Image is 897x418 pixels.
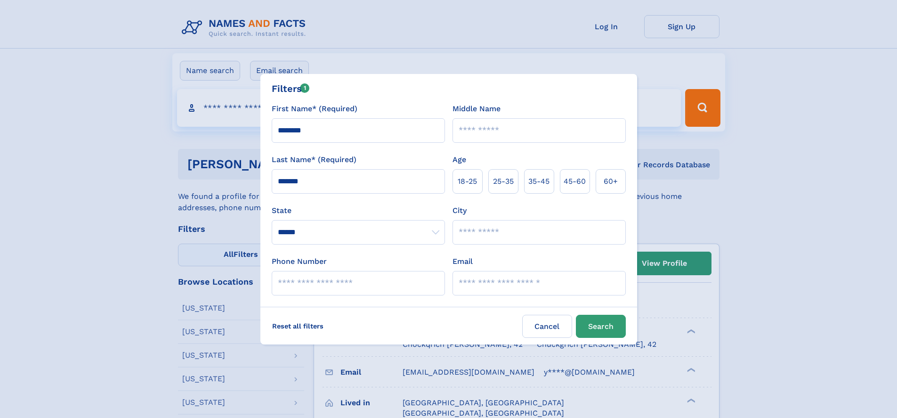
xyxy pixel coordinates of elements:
[272,256,327,267] label: Phone Number
[604,176,618,187] span: 60+
[272,103,357,115] label: First Name* (Required)
[266,315,330,337] label: Reset all filters
[528,176,550,187] span: 35‑45
[272,205,445,216] label: State
[453,256,473,267] label: Email
[453,205,467,216] label: City
[576,315,626,338] button: Search
[272,82,310,96] div: Filters
[458,176,477,187] span: 18‑25
[272,154,356,165] label: Last Name* (Required)
[453,103,501,115] label: Middle Name
[522,315,572,338] label: Cancel
[453,154,466,165] label: Age
[493,176,514,187] span: 25‑35
[564,176,586,187] span: 45‑60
